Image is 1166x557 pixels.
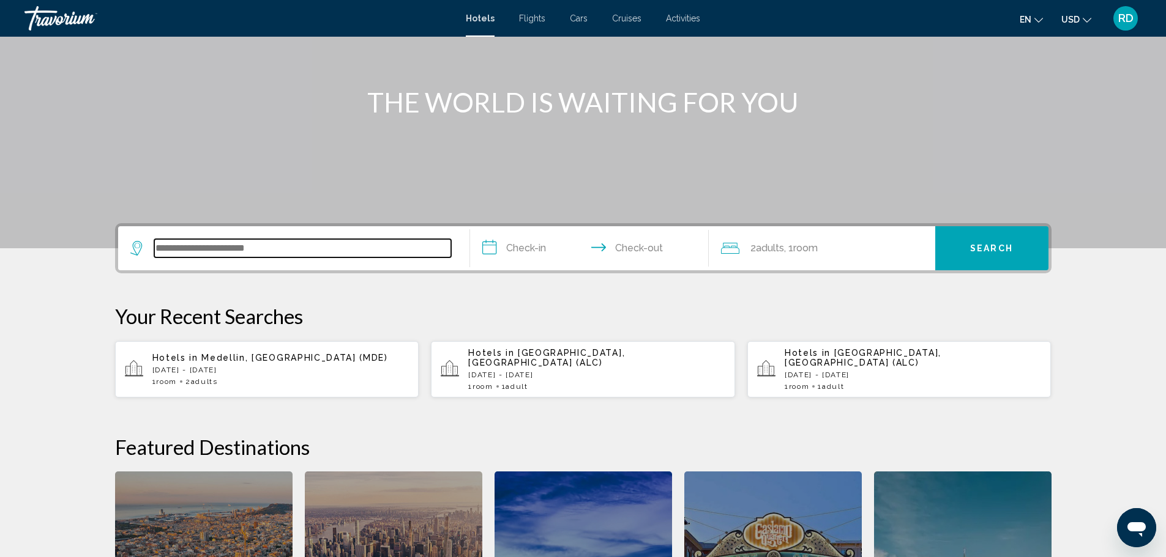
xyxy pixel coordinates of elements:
[201,353,387,363] span: Medellin, [GEOGRAPHIC_DATA] (MDE)
[666,13,700,23] a: Activities
[468,371,725,379] p: [DATE] - [DATE]
[115,304,1052,328] p: Your Recent Searches
[466,13,495,23] a: Hotels
[784,240,818,257] span: , 1
[789,382,810,391] span: Room
[818,382,844,391] span: 1
[570,13,588,23] a: Cars
[1118,12,1134,24] span: RD
[785,371,1042,379] p: [DATE] - [DATE]
[115,341,419,398] button: Hotels in Medellin, [GEOGRAPHIC_DATA] (MDE)[DATE] - [DATE]1Room2Adults
[709,226,935,270] button: Travelers: 2 adults, 0 children
[1061,10,1091,28] button: Change currency
[468,348,514,358] span: Hotels in
[152,353,198,363] span: Hotels in
[152,366,409,374] p: [DATE] - [DATE]
[785,382,809,391] span: 1
[473,382,493,391] span: Room
[822,382,844,391] span: Adult
[191,377,218,386] span: Adults
[756,242,784,254] span: Adults
[1020,15,1031,24] span: en
[185,377,218,386] span: 2
[1110,6,1142,31] button: User Menu
[152,377,177,386] span: 1
[750,240,784,257] span: 2
[156,377,177,386] span: Room
[354,86,813,118] h1: THE WORLD IS WAITING FOR YOU
[1061,15,1080,24] span: USD
[506,382,528,391] span: Adult
[1117,508,1156,547] iframe: Button to launch messaging window
[431,341,735,398] button: Hotels in [GEOGRAPHIC_DATA], [GEOGRAPHIC_DATA] (ALC)[DATE] - [DATE]1Room1Adult
[747,341,1052,398] button: Hotels in [GEOGRAPHIC_DATA], [GEOGRAPHIC_DATA] (ALC)[DATE] - [DATE]1Room1Adult
[519,13,545,23] a: Flights
[785,348,831,358] span: Hotels in
[502,382,528,391] span: 1
[24,6,454,31] a: Travorium
[118,226,1048,270] div: Search widget
[793,242,818,254] span: Room
[970,244,1013,254] span: Search
[785,348,941,367] span: [GEOGRAPHIC_DATA], [GEOGRAPHIC_DATA] (ALC)
[1020,10,1043,28] button: Change language
[468,382,493,391] span: 1
[935,226,1048,270] button: Search
[470,226,709,270] button: Check in and out dates
[115,435,1052,459] h2: Featured Destinations
[612,13,641,23] a: Cruises
[468,348,625,367] span: [GEOGRAPHIC_DATA], [GEOGRAPHIC_DATA] (ALC)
